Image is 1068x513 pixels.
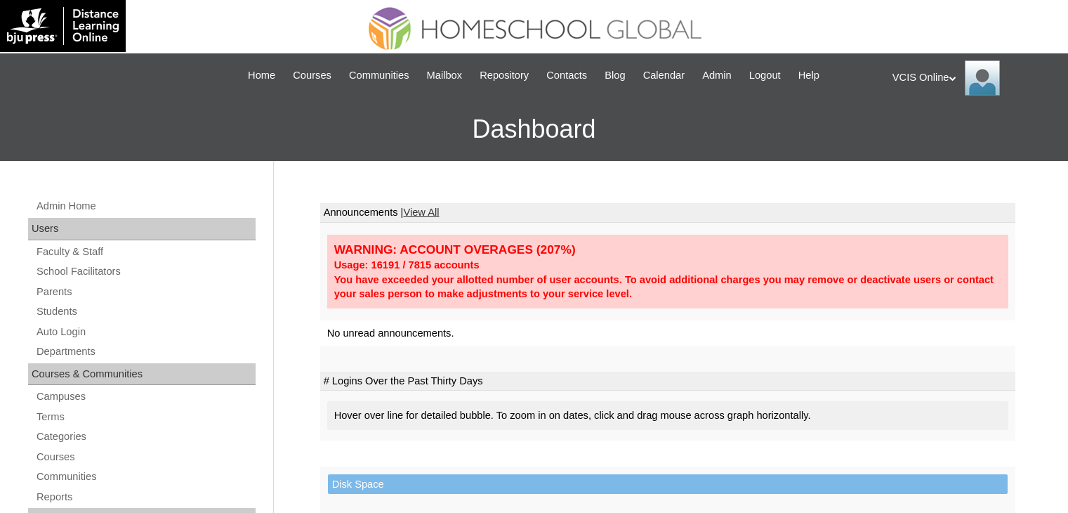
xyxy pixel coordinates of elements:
td: Disk Space [328,474,1008,495]
a: School Facilitators [35,263,256,280]
a: Mailbox [420,67,470,84]
td: Announcements | [320,203,1015,223]
div: Users [28,218,256,240]
a: Calendar [636,67,692,84]
strong: Usage: 16191 / 7815 accounts [334,259,480,271]
a: Communities [35,468,256,486]
a: Admin Home [35,197,256,215]
span: Home [248,67,275,84]
a: Auto Login [35,323,256,341]
a: Admin [695,67,739,84]
div: You have exceeded your allotted number of user accounts. To avoid additional charges you may remo... [334,273,1001,301]
span: Admin [702,67,732,84]
a: View All [403,207,439,218]
a: Home [241,67,282,84]
span: Calendar [643,67,685,84]
span: Courses [293,67,331,84]
h3: Dashboard [7,98,1061,161]
span: Communities [349,67,409,84]
span: Logout [749,67,781,84]
div: Hover over line for detailed bubble. To zoom in on dates, click and drag mouse across graph horiz... [327,401,1008,430]
td: No unread announcements. [320,320,1015,346]
div: VCIS Online [892,60,1054,96]
a: Departments [35,343,256,361]
a: Faculty & Staff [35,243,256,261]
div: Courses & Communities [28,363,256,386]
img: logo-white.png [7,7,119,45]
a: Repository [473,67,536,84]
a: Campuses [35,388,256,405]
a: Contacts [539,67,594,84]
img: VCIS Online Admin [965,60,1000,96]
span: Blog [605,67,625,84]
a: Logout [742,67,788,84]
div: WARNING: ACCOUNT OVERAGES (207%) [334,242,1001,258]
a: Communities [342,67,416,84]
a: Courses [35,448,256,466]
span: Contacts [546,67,587,84]
a: Courses [286,67,338,84]
a: Students [35,303,256,320]
a: Help [791,67,826,84]
a: Blog [598,67,632,84]
span: Repository [480,67,529,84]
td: # Logins Over the Past Thirty Days [320,372,1015,391]
a: Categories [35,428,256,446]
span: Help [798,67,819,84]
a: Reports [35,488,256,506]
span: Mailbox [427,67,463,84]
a: Terms [35,408,256,426]
a: Parents [35,283,256,301]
